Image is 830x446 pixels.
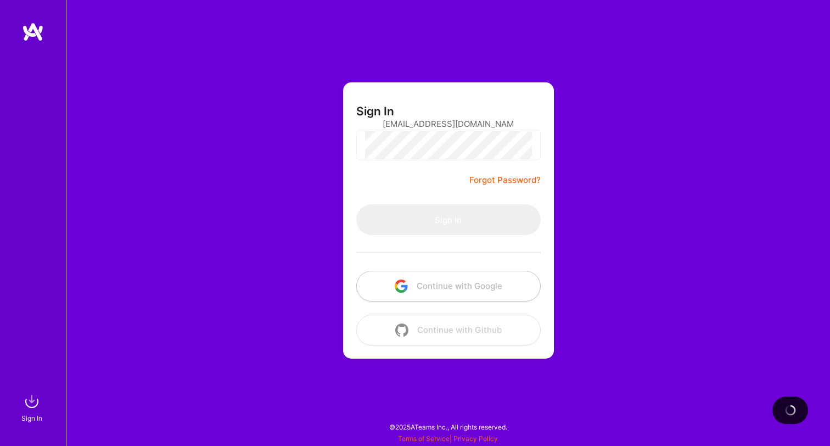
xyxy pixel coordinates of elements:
img: sign in [21,391,43,412]
span: | [398,434,498,443]
input: Email... [383,110,514,138]
a: Terms of Service [398,434,450,443]
button: Sign In [356,204,541,235]
div: © 2025 ATeams Inc., All rights reserved. [66,413,830,441]
a: sign inSign In [23,391,43,424]
a: Privacy Policy [453,434,498,443]
button: Continue with Github [356,315,541,345]
h3: Sign In [356,104,394,118]
img: icon [395,324,408,337]
button: Continue with Google [356,271,541,302]
a: Forgot Password? [469,174,541,187]
img: icon [395,280,408,293]
img: loading [785,405,796,416]
img: logo [22,22,44,42]
div: Sign In [21,412,42,424]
